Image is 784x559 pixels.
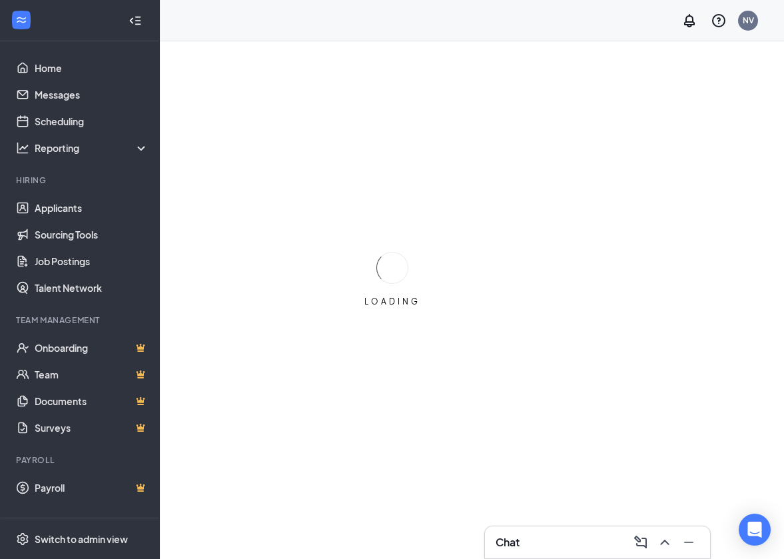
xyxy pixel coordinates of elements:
[35,388,149,414] a: DocumentsCrown
[35,414,149,441] a: SurveysCrown
[630,532,651,553] button: ComposeMessage
[35,221,149,248] a: Sourcing Tools
[35,141,149,155] div: Reporting
[711,13,727,29] svg: QuestionInfo
[35,248,149,275] a: Job Postings
[15,13,28,27] svg: WorkstreamLogo
[35,334,149,361] a: OnboardingCrown
[678,532,699,553] button: Minimize
[16,141,29,155] svg: Analysis
[633,534,649,550] svg: ComposeMessage
[35,195,149,221] a: Applicants
[35,275,149,301] a: Talent Network
[681,534,697,550] svg: Minimize
[743,15,754,26] div: NV
[496,535,520,550] h3: Chat
[35,474,149,501] a: PayrollCrown
[35,55,149,81] a: Home
[16,532,29,546] svg: Settings
[16,175,146,186] div: Hiring
[35,108,149,135] a: Scheduling
[359,296,426,307] div: LOADING
[35,361,149,388] a: TeamCrown
[739,514,771,546] div: Open Intercom Messenger
[681,13,697,29] svg: Notifications
[35,532,128,546] div: Switch to admin view
[654,532,675,553] button: ChevronUp
[129,14,142,27] svg: Collapse
[16,454,146,466] div: Payroll
[16,314,146,326] div: Team Management
[35,81,149,108] a: Messages
[657,534,673,550] svg: ChevronUp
